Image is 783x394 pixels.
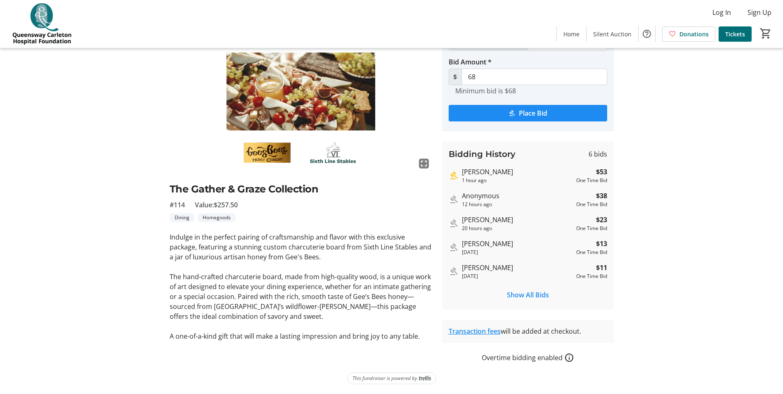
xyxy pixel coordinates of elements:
[639,26,655,42] button: Help
[662,26,715,42] a: Donations
[449,69,462,85] span: $
[679,30,709,38] span: Donations
[198,213,236,222] tr-label-badge: Homegoods
[170,232,432,262] p: Indulge in the perfect pairing of craftsmanship and flavor with this exclusive package, featuring...
[5,3,78,45] img: QCH Foundation's Logo
[170,24,432,172] img: Image
[741,6,778,19] button: Sign Up
[419,375,431,381] img: Trellis Logo
[576,177,607,184] div: One Time Bid
[449,242,459,252] mat-icon: Outbid
[462,239,573,249] div: [PERSON_NAME]
[170,200,185,210] span: #114
[719,26,752,42] a: Tickets
[564,353,574,363] a: How overtime bidding works for silent auctions
[170,213,194,222] tr-label-badge: Dining
[442,353,614,363] div: Overtime bidding enabled
[576,201,607,208] div: One Time Bid
[596,167,607,177] strong: $53
[596,215,607,225] strong: $23
[593,30,632,38] span: Silent Auction
[449,57,492,67] label: Bid Amount *
[596,239,607,249] strong: $13
[576,225,607,232] div: One Time Bid
[462,201,573,208] div: 12 hours ago
[462,167,573,177] div: [PERSON_NAME]
[462,215,573,225] div: [PERSON_NAME]
[352,375,417,382] span: This fundraiser is powered by
[195,200,238,210] span: Value: $257.50
[748,7,771,17] span: Sign Up
[462,177,573,184] div: 1 hour ago
[462,191,573,201] div: Anonymous
[449,148,516,160] h3: Bidding History
[170,331,432,341] p: A one-of-a-kind gift that will make a lasting impression and bring joy to any table.
[449,171,459,180] mat-icon: Highest bid
[519,108,547,118] span: Place Bid
[706,6,738,19] button: Log In
[712,7,731,17] span: Log In
[725,30,745,38] span: Tickets
[449,266,459,276] mat-icon: Outbid
[170,272,432,321] p: The hand-crafted charcuterie board, made from high-quality wood, is a unique work of art designed...
[449,326,607,336] div: will be added at checkout.
[449,218,459,228] mat-icon: Outbid
[449,287,607,303] button: Show All Bids
[170,182,432,197] h2: The Gather & Graze Collection
[563,30,580,38] span: Home
[576,249,607,256] div: One Time Bid
[449,195,459,204] mat-icon: Outbid
[462,249,573,256] div: [DATE]
[462,263,573,273] div: [PERSON_NAME]
[557,26,586,42] a: Home
[449,105,607,121] button: Place Bid
[462,273,573,280] div: [DATE]
[455,87,516,95] tr-hint: Minimum bid is $68
[419,159,429,169] mat-icon: fullscreen
[589,149,607,159] span: 6 bids
[449,327,501,336] a: Transaction fees
[596,263,607,273] strong: $11
[596,191,607,201] strong: $38
[576,273,607,280] div: One Time Bid
[758,26,773,41] button: Cart
[587,26,638,42] a: Silent Auction
[462,225,573,232] div: 20 hours ago
[507,290,549,300] span: Show All Bids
